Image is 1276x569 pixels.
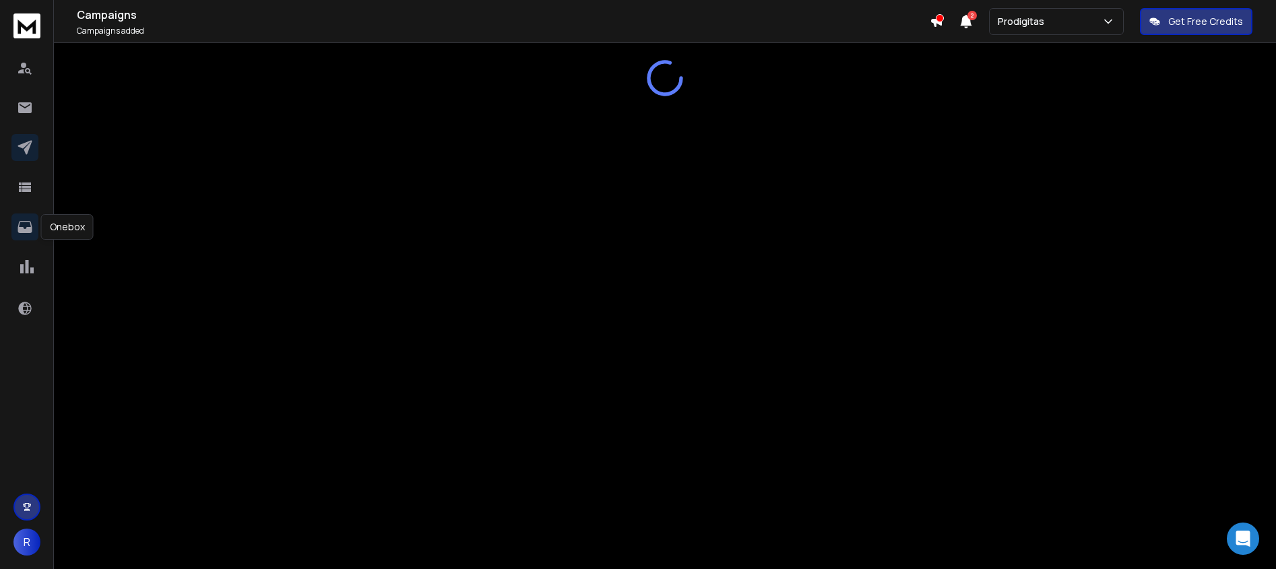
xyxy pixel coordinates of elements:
[1227,523,1259,555] div: Open Intercom Messenger
[77,26,930,36] p: Campaigns added
[1140,8,1252,35] button: Get Free Credits
[998,15,1050,28] p: Prodigitas
[1168,15,1243,28] p: Get Free Credits
[967,11,977,20] span: 2
[13,13,40,38] img: logo
[77,7,930,23] h1: Campaigns
[13,529,40,556] button: R
[41,214,94,240] div: Onebox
